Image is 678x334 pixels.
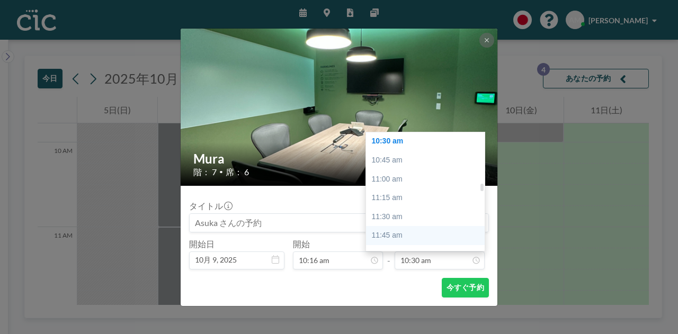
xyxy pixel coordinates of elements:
label: 開始 [293,239,310,249]
h2: Mura [193,151,486,167]
span: 階： 7 [193,167,217,177]
div: 10:45 am [366,151,490,170]
div: 12:00 pm [366,245,490,264]
div: 11:00 am [366,170,490,189]
span: • [219,168,223,176]
div: 10:30 am [366,132,490,151]
span: - [387,242,390,266]
button: 今すぐ予約 [442,278,489,297]
div: 11:45 am [366,226,490,245]
input: Asuka さんの予約 [190,214,488,232]
div: 11:15 am [366,188,490,207]
label: 開始日 [189,239,215,249]
span: 席： 6 [226,167,249,177]
div: 11:30 am [366,207,490,227]
label: タイトル [189,201,231,211]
